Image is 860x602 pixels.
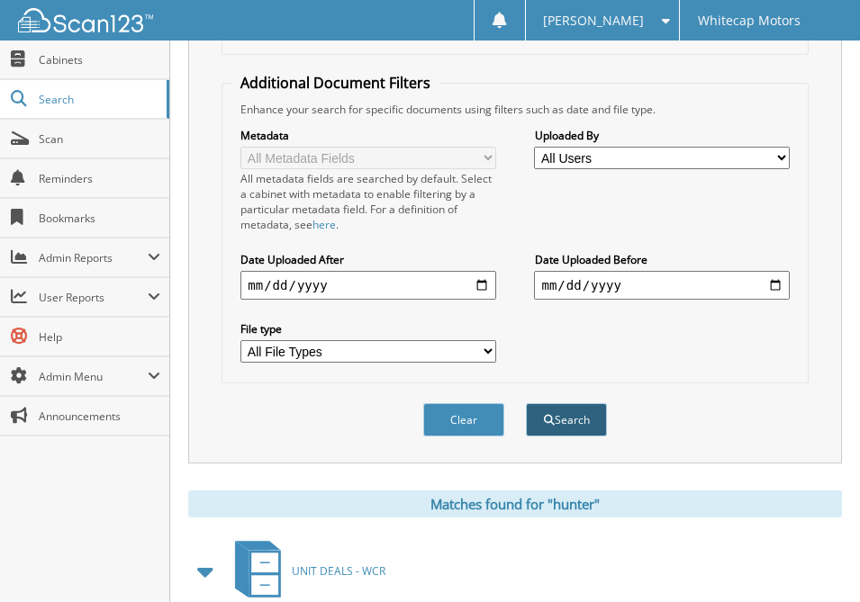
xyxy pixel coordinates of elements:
div: Matches found for "hunter" [188,490,842,517]
div: All metadata fields are searched by default. Select a cabinet with metadata to enable filtering b... [240,171,495,232]
label: File type [240,321,495,337]
button: Search [526,403,607,436]
span: UNIT DEALS - WCR [292,563,385,579]
span: Announcements [39,409,160,424]
span: Whitecap Motors [698,15,801,26]
label: Date Uploaded After [240,252,495,267]
div: Enhance your search for specific documents using filters such as date and file type. [231,102,798,117]
a: here [312,217,336,232]
span: User Reports [39,290,148,305]
span: Scan [39,131,160,147]
span: Admin Menu [39,369,148,384]
iframe: Chat Widget [770,516,860,602]
label: Uploaded By [534,128,789,143]
input: start [240,271,495,300]
span: Help [39,329,160,345]
span: Reminders [39,171,160,186]
button: Clear [423,403,504,436]
label: Metadata [240,128,495,143]
span: Cabinets [39,52,160,67]
legend: Additional Document Filters [231,73,439,93]
span: Admin Reports [39,250,148,265]
span: Search [39,92,158,107]
label: Date Uploaded Before [534,252,789,267]
span: Bookmarks [39,211,160,226]
input: end [534,271,789,300]
span: [PERSON_NAME] [543,15,644,26]
img: scan123-logo-white.svg [18,8,153,32]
